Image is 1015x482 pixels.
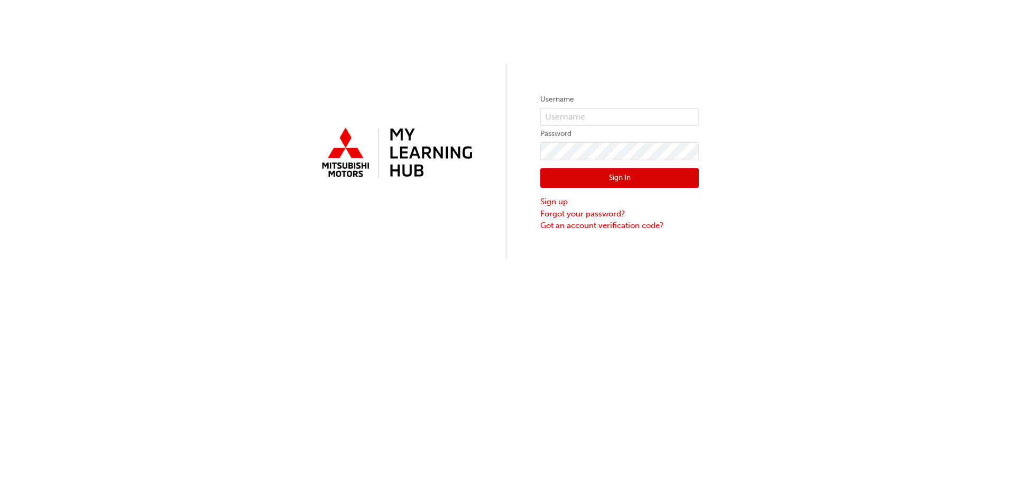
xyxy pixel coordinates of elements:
label: Password [540,128,699,140]
label: Username [540,93,699,106]
button: Sign In [540,168,699,188]
img: mmal [316,123,475,184]
a: Forgot your password? [540,208,699,220]
input: Username [540,108,699,126]
a: Got an account verification code? [540,220,699,232]
a: Sign up [540,196,699,208]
